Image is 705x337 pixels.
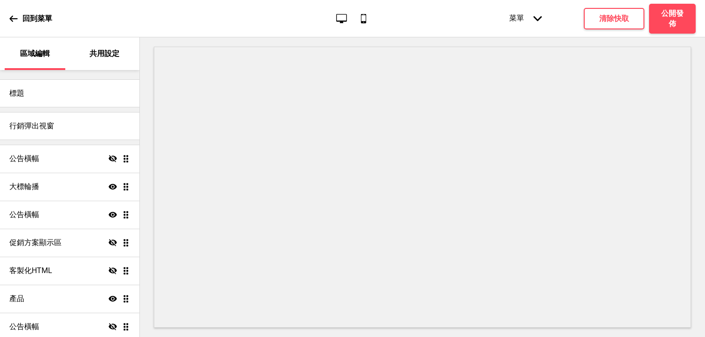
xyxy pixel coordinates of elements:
[9,121,54,131] h4: 行銷彈出視窗
[20,49,50,59] p: 區域編輯
[584,8,644,29] button: 清除快取
[22,14,52,24] p: 回到菜單
[599,14,629,24] h4: 清除快取
[9,154,39,164] h4: 公告橫幅
[500,4,551,33] div: 菜單
[9,322,39,332] h4: 公告橫幅
[9,210,39,220] h4: 公告橫幅
[9,182,39,192] h4: 大標輪播
[658,8,686,29] h4: 公開發佈
[649,4,696,34] button: 公開發佈
[90,49,119,59] p: 共用設定
[9,294,24,304] h4: 產品
[9,238,62,248] h4: 促銷方案顯示區
[9,88,24,98] h4: 標題
[9,266,52,276] h4: 客製化HTML
[9,6,52,31] a: 回到菜單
